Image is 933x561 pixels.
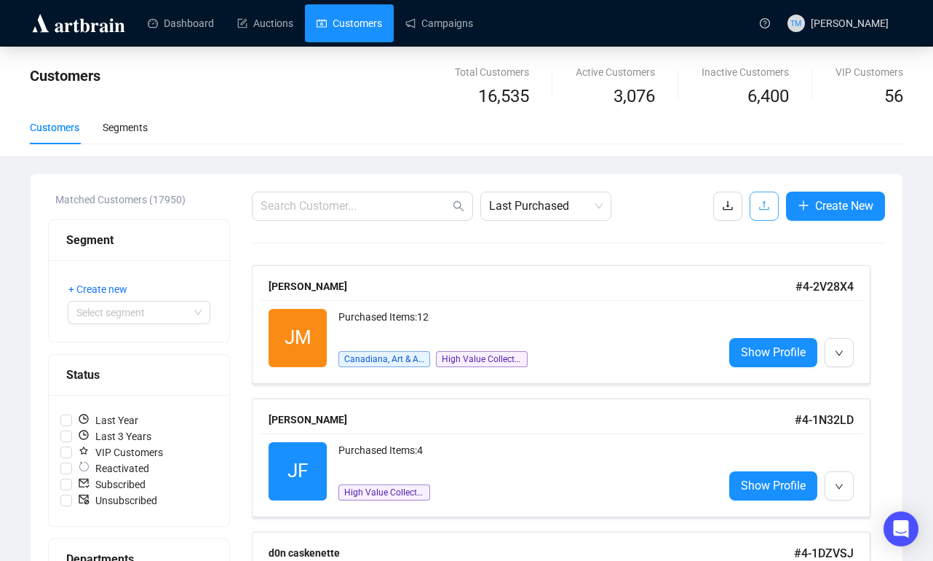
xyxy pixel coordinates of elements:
[489,192,603,220] span: Last Purchased
[835,349,843,358] span: down
[66,231,212,249] div: Segment
[455,64,529,80] div: Total Customers
[269,545,794,561] div: d0n caskenette
[237,4,293,42] a: Auctions
[338,351,430,367] span: Canadiana, Art & Antiques
[252,265,885,384] a: [PERSON_NAME]#4-2V28X4JMPurchased Items:12Canadiana, Art & AntiquesHigh Value CollectiblesShow Pr...
[614,83,655,111] span: 3,076
[729,471,817,501] a: Show Profile
[252,399,885,517] a: [PERSON_NAME]#4-1N32LDJFPurchased Items:4High Value CollectiblesShow Profile
[261,197,450,215] input: Search Customer...
[338,442,712,471] div: Purchased Items: 4
[287,456,308,486] span: JF
[68,281,127,297] span: + Create new
[741,343,806,361] span: Show Profile
[815,197,873,215] span: Create New
[835,482,843,491] span: down
[741,476,806,495] span: Show Profile
[436,351,528,367] span: High Value Collectibles
[884,86,903,106] span: 56
[576,64,655,80] div: Active Customers
[795,413,854,427] span: # 4-1N32LD
[811,17,889,29] span: [PERSON_NAME]
[55,192,230,208] div: Matched Customers (17950)
[702,64,789,80] div: Inactive Customers
[72,460,155,476] span: Reactivated
[338,484,430,501] span: High Value Collectibles
[72,444,169,460] span: VIP Customers
[795,280,854,294] span: # 4-2V28X4
[269,278,795,294] div: [PERSON_NAME]
[103,119,148,136] div: Segments
[747,83,789,111] span: 6,400
[478,83,529,111] span: 16,535
[453,200,464,212] span: search
[786,192,885,221] button: Create New
[30,12,127,35] img: logo
[338,309,712,338] div: Purchased Items: 12
[269,412,795,428] div: [PERSON_NAME]
[790,17,801,29] span: TM
[66,366,212,384] div: Status
[72,428,157,444] span: Last 3 Years
[317,4,382,42] a: Customers
[285,323,311,353] span: JM
[884,511,918,546] div: Open Intercom Messenger
[405,4,473,42] a: Campaigns
[68,278,139,301] button: + Create new
[72,412,144,428] span: Last Year
[758,200,770,211] span: upload
[798,200,809,211] span: plus
[729,338,817,367] a: Show Profile
[722,200,734,211] span: download
[148,4,214,42] a: Dashboard
[760,18,770,28] span: question-circle
[30,119,79,136] div: Customers
[30,67,100,85] span: Customers
[72,476,151,493] span: Subscribed
[794,546,854,560] span: # 4-1DZVSJ
[835,64,903,80] div: VIP Customers
[72,493,163,509] span: Unsubscribed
